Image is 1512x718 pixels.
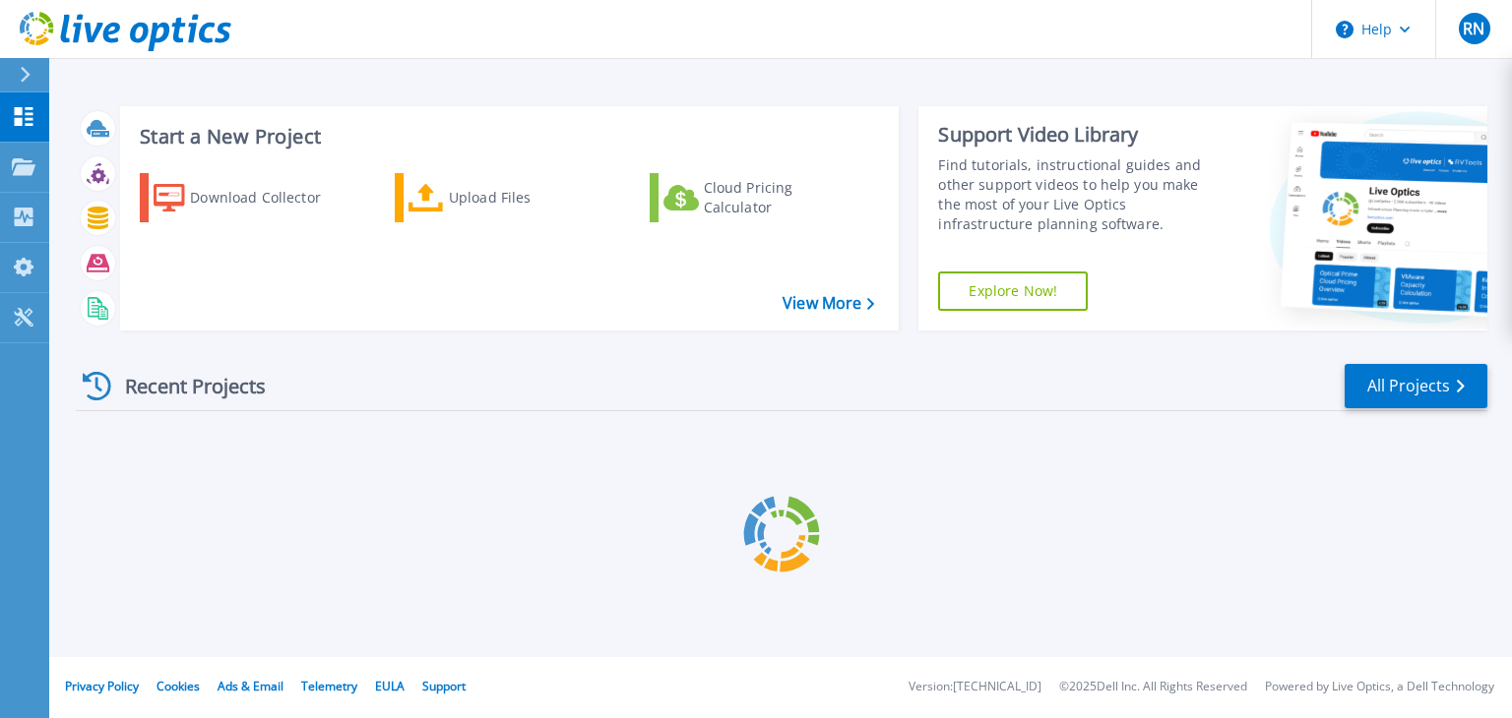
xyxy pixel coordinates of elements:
h3: Start a New Project [140,126,874,148]
span: RN [1463,21,1484,36]
div: Find tutorials, instructional guides and other support videos to help you make the most of your L... [938,155,1224,234]
li: Version: [TECHNICAL_ID] [909,681,1041,693]
div: Download Collector [190,178,347,217]
a: All Projects [1345,364,1487,408]
a: Ads & Email [218,678,283,694]
div: Upload Files [449,178,606,217]
a: EULA [375,678,405,694]
div: Cloud Pricing Calculator [704,178,861,217]
a: Privacy Policy [65,678,139,694]
a: Cookies [157,678,200,694]
li: Powered by Live Optics, a Dell Technology [1265,681,1494,693]
a: Support [422,678,466,694]
div: Support Video Library [938,122,1224,148]
li: © 2025 Dell Inc. All Rights Reserved [1059,681,1247,693]
a: Download Collector [140,173,359,222]
a: View More [783,294,874,313]
a: Cloud Pricing Calculator [650,173,869,222]
a: Explore Now! [938,271,1088,311]
a: Upload Files [395,173,614,222]
a: Telemetry [301,678,357,694]
div: Recent Projects [76,362,292,410]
